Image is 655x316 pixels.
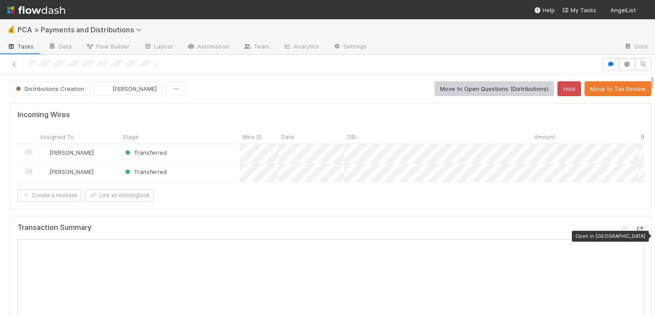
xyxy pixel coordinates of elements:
[85,189,154,201] button: Link an existingtask
[347,132,356,141] span: OBI
[14,85,84,92] span: Distributions Creation
[434,81,554,96] button: Move to Open Questions (Distributions)
[610,7,636,14] span: AngelList
[7,26,16,33] span: 💰
[137,40,180,54] a: Layout
[49,168,94,175] span: [PERSON_NAME]
[617,40,655,54] a: Docs
[49,149,94,156] span: [PERSON_NAME]
[557,81,581,96] button: Hold
[86,42,130,51] span: Flow Builder
[276,40,326,54] a: Analytics
[40,132,74,141] span: Assigned To
[123,149,167,156] span: Transferred
[281,132,294,141] span: Date
[236,40,276,54] a: Team
[534,6,555,14] div: Help
[41,167,94,176] div: [PERSON_NAME]
[123,132,139,141] span: Stage
[79,40,137,54] a: Flow Builder
[94,81,162,96] button: [PERSON_NAME]
[7,42,34,51] span: Tasks
[585,81,651,96] button: Move to Tax Review
[562,7,596,14] span: My Tasks
[562,6,596,14] a: My Tasks
[18,189,81,201] button: Create a newtask
[41,40,79,54] a: Data
[112,85,157,92] span: [PERSON_NAME]
[18,223,91,232] h5: Transaction Summary
[18,25,146,34] span: PCA > Payments and Distributions
[41,149,48,156] img: avatar_705b8750-32ac-4031-bf5f-ad93a4909bc8.png
[123,168,167,175] span: Transferred
[41,168,48,175] img: avatar_705b8750-32ac-4031-bf5f-ad93a4909bc8.png
[7,3,65,17] img: logo-inverted-e16ddd16eac7371096b0.svg
[180,40,236,54] a: Automation
[242,132,262,141] span: Wire ID
[123,148,167,157] div: Transferred
[10,81,90,96] button: Distributions Creation
[639,6,648,15] img: avatar_e7d5656d-bda2-4d83-89d6-b6f9721f96bd.png
[101,84,110,93] img: avatar_a2d05fec-0a57-4266-8476-74cda3464b0e.png
[326,40,374,54] a: Settings
[18,111,70,119] h5: Incoming Wires
[534,132,555,141] span: Amount
[123,167,167,176] div: Transferred
[41,148,94,157] div: [PERSON_NAME]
